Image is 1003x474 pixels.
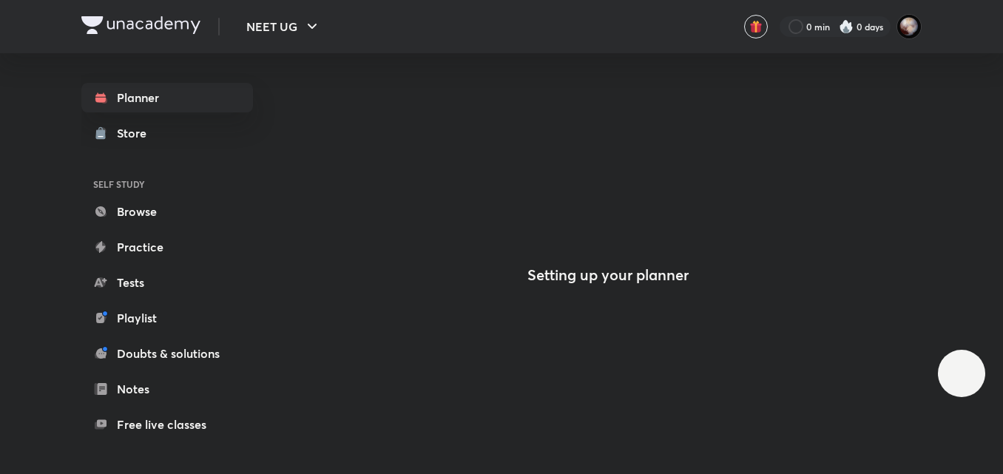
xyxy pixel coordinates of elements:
a: Tests [81,268,253,297]
a: Practice [81,232,253,262]
a: Free live classes [81,410,253,439]
a: Store [81,118,253,148]
a: Company Logo [81,16,200,38]
img: Company Logo [81,16,200,34]
a: Playlist [81,303,253,333]
img: avatar [749,20,763,33]
button: NEET UG [237,12,330,41]
a: Planner [81,83,253,112]
h6: SELF STUDY [81,172,253,197]
h4: Setting up your planner [527,266,689,284]
a: Browse [81,197,253,226]
img: ttu [953,365,970,382]
a: Notes [81,374,253,404]
div: Store [117,124,155,142]
a: Doubts & solutions [81,339,253,368]
button: avatar [744,15,768,38]
img: Swarit [896,14,922,39]
img: streak [839,19,854,34]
